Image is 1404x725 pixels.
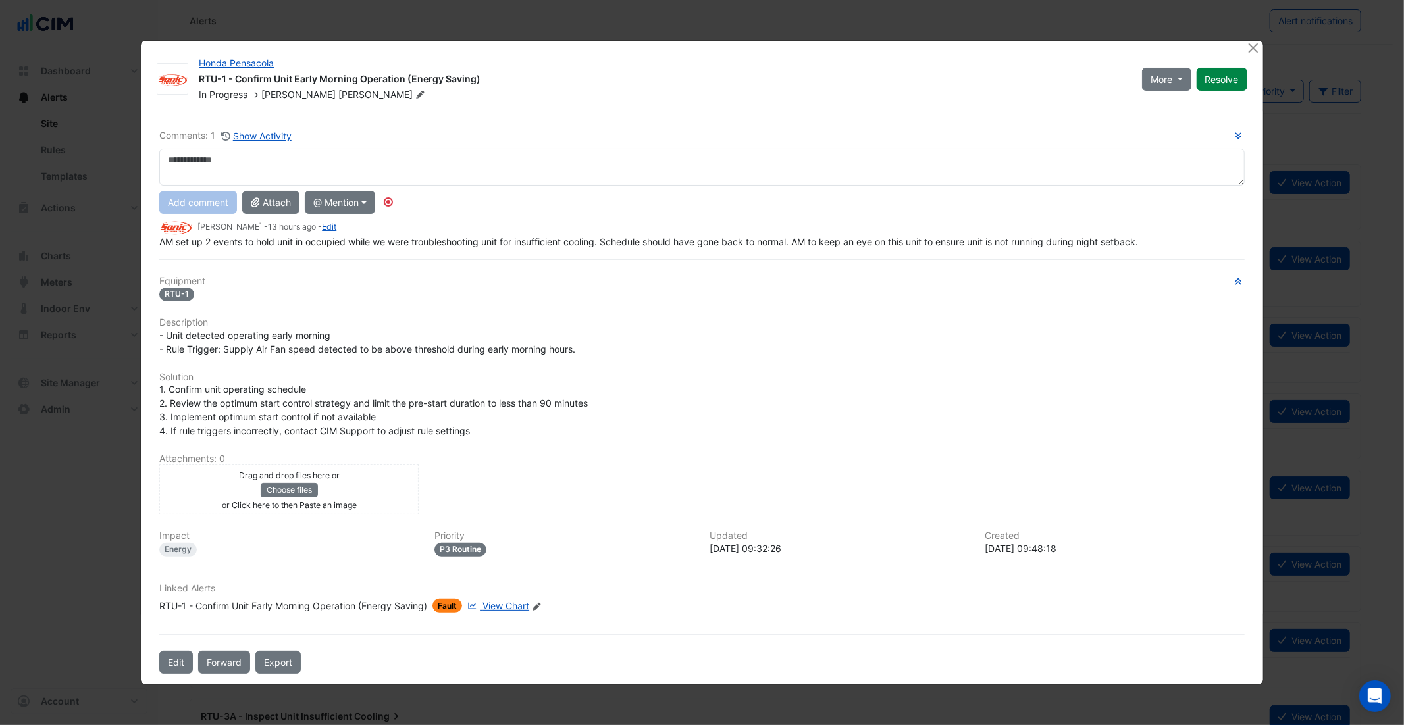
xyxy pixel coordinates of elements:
[159,287,194,301] span: RTU-1
[1359,680,1391,712] div: Open Intercom Messenger
[159,372,1244,383] h6: Solution
[1142,68,1191,91] button: More
[159,453,1244,464] h6: Attachments: 0
[305,191,375,214] button: @ Mention
[1151,72,1172,86] span: More
[159,330,575,355] span: - Unit detected operating early morning - Rule Trigger: Supply Air Fan speed detected to be above...
[199,72,1126,88] div: RTU-1 - Confirm Unit Early Morning Operation (Energy Saving)
[482,600,529,611] span: View Chart
[159,599,427,612] div: RTU-1 - Confirm Unit Early Morning Operation (Energy Saving)
[465,599,529,612] a: View Chart
[1247,41,1261,55] button: Close
[159,543,197,557] div: Energy
[250,89,259,100] span: ->
[159,317,1244,328] h6: Description
[222,500,357,510] small: or Click here to then Paste an image
[159,530,419,541] h6: Impact
[985,530,1245,541] h6: Created
[255,651,301,674] a: Export
[268,222,316,232] span: 2025-09-29 09:32:26
[985,541,1245,555] div: [DATE] 09:48:18
[1197,68,1247,91] button: Resolve
[242,191,299,214] button: Attach
[710,541,969,555] div: [DATE] 09:32:26
[159,384,588,436] span: 1. Confirm unit operating schedule 2. Review the optimum start control strategy and limit the pre...
[159,651,193,674] button: Edit
[432,599,462,612] span: Fault
[199,57,274,68] a: Honda Pensacola
[157,73,188,86] img: Sonic Automotive
[197,221,336,233] small: [PERSON_NAME] - -
[710,530,969,541] h6: Updated
[159,583,1244,594] h6: Linked Alerts
[239,470,340,480] small: Drag and drop files here or
[322,222,336,232] a: Edit
[198,651,250,674] button: Forward
[382,196,394,208] div: Tooltip anchor
[261,483,318,497] button: Choose files
[338,88,428,101] span: [PERSON_NAME]
[159,128,292,143] div: Comments: 1
[159,276,1244,287] h6: Equipment
[159,236,1138,247] span: AM set up 2 events to hold unit in occupied while we were troubleshooting unit for insufficient c...
[532,601,542,611] fa-icon: Edit Linked Alerts
[261,89,336,100] span: [PERSON_NAME]
[434,543,486,557] div: P3 Routine
[159,220,192,234] img: Sonic Automotive
[434,530,694,541] h6: Priority
[199,89,247,100] span: In Progress
[221,128,292,143] button: Show Activity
